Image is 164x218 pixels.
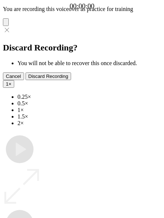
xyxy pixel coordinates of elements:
p: You are recording this voiceover as practice for training [3,6,161,12]
li: 0.25× [17,94,161,100]
li: 2× [17,120,161,127]
li: 0.5× [17,100,161,107]
button: Discard Recording [26,72,71,80]
h2: Discard Recording? [3,43,161,53]
li: 1.5× [17,113,161,120]
li: You will not be able to recover this once discarded. [17,60,161,67]
button: Cancel [3,72,24,80]
button: 1× [3,80,14,88]
a: 00:00:00 [70,2,94,10]
span: 1 [6,81,8,87]
li: 1× [17,107,161,113]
